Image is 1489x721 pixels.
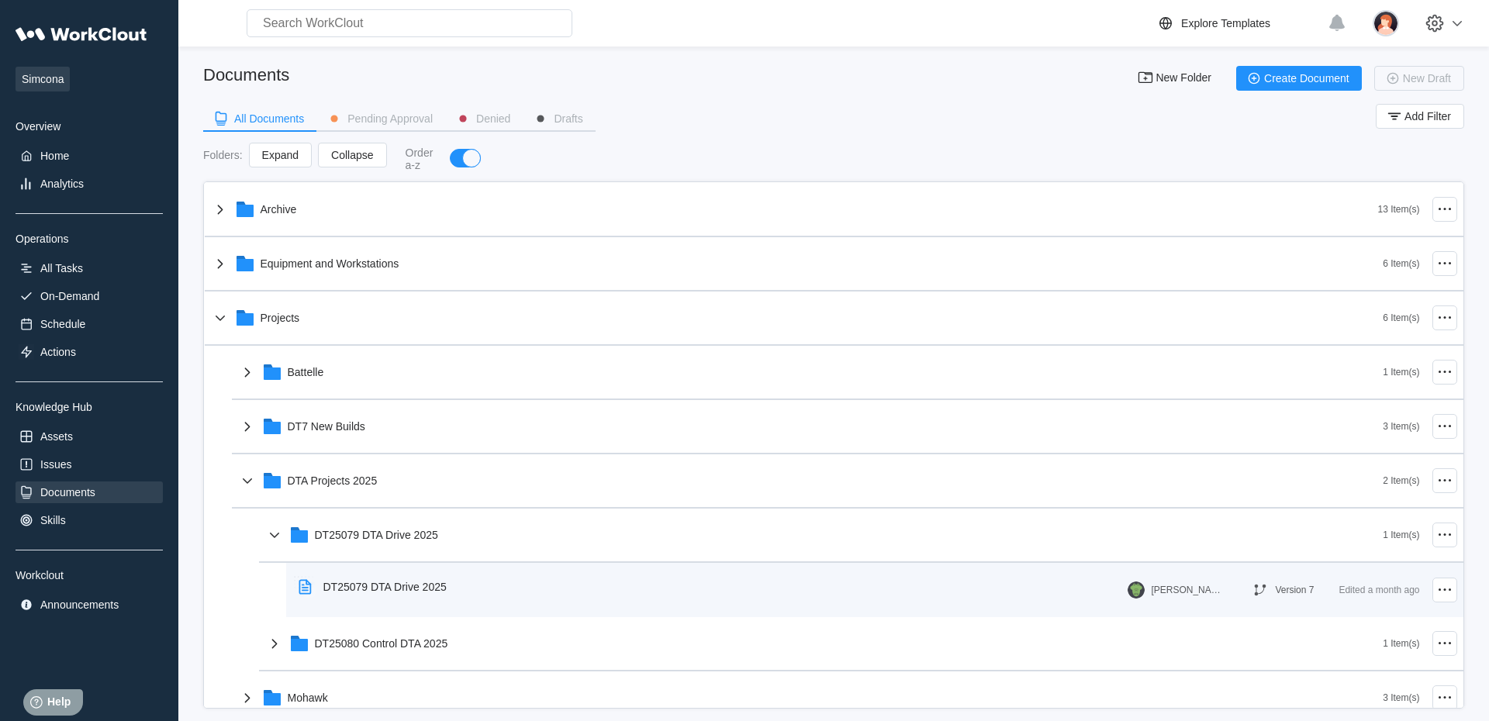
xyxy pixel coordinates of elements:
[16,67,70,91] span: Simcona
[16,173,163,195] a: Analytics
[40,262,83,274] div: All Tasks
[1156,14,1320,33] a: Explore Templates
[315,637,448,650] div: DT25080 Control DTA 2025
[249,143,312,167] button: Expand
[331,150,373,160] span: Collapse
[1377,204,1419,215] div: 13 Item(s)
[40,486,95,498] div: Documents
[476,113,510,124] div: Denied
[16,285,163,307] a: On-Demand
[1151,585,1221,595] div: [PERSON_NAME]
[40,150,69,162] div: Home
[40,346,76,358] div: Actions
[316,107,445,130] button: Pending Approval
[1403,73,1451,84] span: New Draft
[40,599,119,611] div: Announcements
[1128,581,1145,599] img: gator.png
[554,113,582,124] div: Drafts
[406,147,435,171] div: Order a-z
[40,318,85,330] div: Schedule
[1383,638,1419,649] div: 1 Item(s)
[1383,692,1419,703] div: 3 Item(s)
[288,420,365,433] div: DT7 New Builds
[40,178,84,190] div: Analytics
[203,107,316,130] button: All Documents
[261,203,297,216] div: Archive
[1383,421,1419,432] div: 3 Item(s)
[16,233,163,245] div: Operations
[323,581,447,593] div: DT25079 DTA Drive 2025
[1236,66,1362,91] button: Create Document
[40,458,71,471] div: Issues
[16,454,163,475] a: Issues
[16,509,163,531] a: Skills
[1376,104,1464,129] button: Add Filter
[288,474,378,487] div: DTA Projects 2025
[16,426,163,447] a: Assets
[40,514,66,526] div: Skills
[16,313,163,335] a: Schedule
[1383,530,1419,540] div: 1 Item(s)
[445,107,523,130] button: Denied
[315,529,438,541] div: DT25079 DTA Drive 2025
[347,113,433,124] div: Pending Approval
[1404,111,1451,122] span: Add Filter
[1383,258,1419,269] div: 6 Item(s)
[262,150,299,160] span: Expand
[40,290,99,302] div: On-Demand
[16,257,163,279] a: All Tasks
[288,692,328,704] div: Mohawk
[16,120,163,133] div: Overview
[318,143,386,167] button: Collapse
[16,145,163,167] a: Home
[1156,72,1211,85] span: New Folder
[523,107,595,130] button: Drafts
[1275,585,1314,595] div: Version 7
[1383,312,1419,323] div: 6 Item(s)
[1373,10,1399,36] img: user-2.png
[16,401,163,413] div: Knowledge Hub
[203,65,289,85] div: Documents
[16,341,163,363] a: Actions
[288,366,324,378] div: Battelle
[1128,66,1224,91] button: New Folder
[261,312,300,324] div: Projects
[247,9,572,37] input: Search WorkClout
[1339,581,1419,599] div: Edited a month ago
[1181,17,1270,29] div: Explore Templates
[234,113,304,124] div: All Documents
[16,569,163,581] div: Workclout
[16,594,163,616] a: Announcements
[261,257,399,270] div: Equipment and Workstations
[40,430,73,443] div: Assets
[1374,66,1464,91] button: New Draft
[1264,73,1349,84] span: Create Document
[16,481,163,503] a: Documents
[203,149,243,161] div: Folders :
[1383,367,1419,378] div: 1 Item(s)
[1383,475,1419,486] div: 2 Item(s)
